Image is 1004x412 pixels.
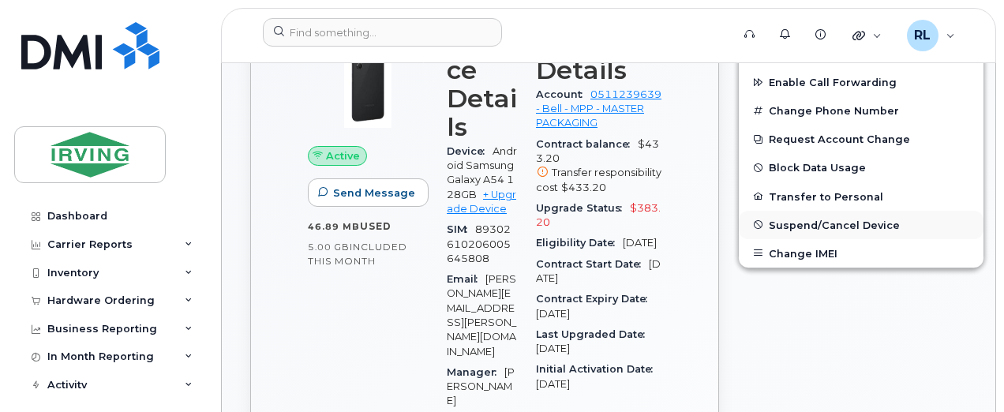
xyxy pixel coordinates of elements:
span: Suspend/Cancel Device [769,219,900,230]
button: Suspend/Cancel Device [739,211,983,239]
span: Manager [447,366,504,378]
span: Contract Expiry Date [536,293,655,305]
span: RL [914,26,931,45]
h3: Carrier Details [536,28,661,84]
span: [DATE] [623,237,657,249]
button: Block Data Usage [739,153,983,182]
span: Upgrade Status [536,202,630,214]
span: Transfer responsibility cost [536,167,661,193]
span: Account [536,88,590,100]
input: Find something... [263,18,502,47]
span: [PERSON_NAME][EMAIL_ADDRESS][PERSON_NAME][DOMAIN_NAME] [447,273,516,357]
span: Active [326,148,360,163]
button: Transfer to Personal [739,182,983,211]
span: Contract balance [536,138,638,150]
span: Contract Start Date [536,258,649,270]
span: 89302610206005645808 [447,223,511,264]
span: [DATE] [536,308,570,320]
span: 46.89 MB [308,221,360,232]
button: Request Account Change [739,125,983,153]
span: Send Message [333,185,415,200]
span: used [360,220,391,232]
span: $433.20 [561,182,606,193]
button: Change Phone Number [739,96,983,125]
span: [DATE] [536,378,570,390]
img: image20231002-3703462-17nx3v8.jpeg [320,36,415,130]
span: $433.20 [536,138,661,195]
button: Enable Call Forwarding [739,68,983,96]
span: [PERSON_NAME] [447,366,515,407]
span: Email [447,273,485,285]
span: Eligibility Date [536,237,623,249]
span: SIM [447,223,475,235]
span: Device [447,145,493,157]
span: 5.00 GB [308,242,350,253]
span: Android Samsung Galaxy A54 128GB [447,145,517,200]
button: Change IMEI [739,239,983,268]
span: Last Upgraded Date [536,328,653,340]
span: Initial Activation Date [536,363,661,375]
h3: Device Details [447,28,517,141]
span: [DATE] [536,343,570,354]
span: [DATE] [536,258,661,284]
span: included this month [308,241,407,267]
a: 0511239639 - Bell - MPP - MASTER PACKAGING [536,88,661,129]
button: Send Message [308,178,429,207]
div: Quicklinks [841,20,893,51]
span: Enable Call Forwarding [769,77,897,88]
div: Renelle LeBlanc [896,20,966,51]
